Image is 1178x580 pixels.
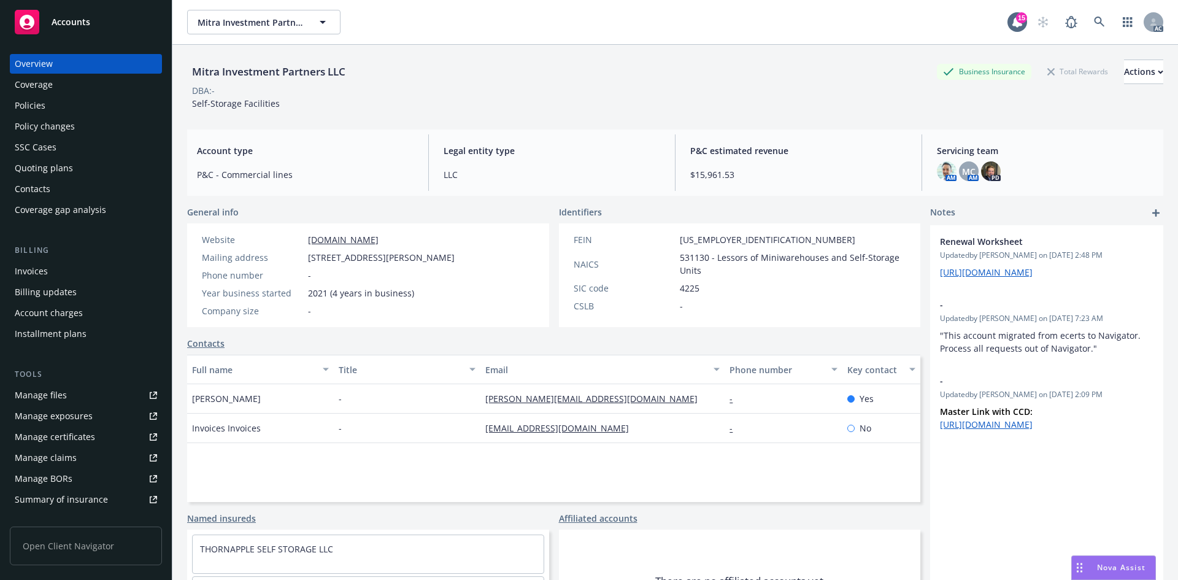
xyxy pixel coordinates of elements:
[192,363,315,376] div: Full name
[937,144,1153,157] span: Servicing team
[690,168,907,181] span: $15,961.53
[10,54,162,74] a: Overview
[981,161,1001,181] img: photo
[930,206,955,220] span: Notes
[10,179,162,199] a: Contacts
[15,427,95,447] div: Manage certificates
[1115,10,1140,34] a: Switch app
[1059,10,1084,34] a: Report a Bug
[10,303,162,323] a: Account charges
[10,96,162,115] a: Policies
[10,158,162,178] a: Quoting plans
[680,282,699,295] span: 4225
[1087,10,1112,34] a: Search
[10,527,162,565] span: Open Client Navigator
[15,385,67,405] div: Manage files
[1124,60,1163,84] button: Actions
[10,75,162,95] a: Coverage
[690,144,907,157] span: P&C estimated revenue
[10,324,162,344] a: Installment plans
[1097,562,1145,573] span: Nova Assist
[198,16,304,29] span: Mitra Investment Partners LLC
[15,282,77,302] div: Billing updates
[197,144,414,157] span: Account type
[10,244,162,257] div: Billing
[15,158,73,178] div: Quoting plans
[730,422,742,434] a: -
[574,233,675,246] div: FEIN
[930,365,1163,441] div: -Updatedby [PERSON_NAME] on [DATE] 2:09 PMMaster Link with CCD: [URL][DOMAIN_NAME]
[15,490,108,509] div: Summary of insurance
[680,251,906,277] span: 531130 - Lessors of Miniwarehouses and Self-Storage Units
[574,282,675,295] div: SIC code
[930,225,1163,288] div: Renewal WorksheetUpdatedby [PERSON_NAME] on [DATE] 2:48 PM[URL][DOMAIN_NAME]
[10,385,162,405] a: Manage files
[10,490,162,509] a: Summary of insurance
[339,392,342,405] span: -
[680,300,683,312] span: -
[308,269,311,282] span: -
[187,206,239,218] span: General info
[480,355,725,384] button: Email
[842,355,920,384] button: Key contact
[940,250,1153,261] span: Updated by [PERSON_NAME] on [DATE] 2:48 PM
[10,5,162,39] a: Accounts
[730,393,742,404] a: -
[10,282,162,302] a: Billing updates
[334,355,480,384] button: Title
[192,98,280,109] span: Self-Storage Facilities
[444,168,660,181] span: LLC
[1124,60,1163,83] div: Actions
[187,10,341,34] button: Mitra Investment Partners LLC
[940,389,1153,400] span: Updated by [PERSON_NAME] on [DATE] 2:09 PM
[15,469,72,489] div: Manage BORs
[308,304,311,317] span: -
[202,233,303,246] div: Website
[1031,10,1055,34] a: Start snowing
[192,84,215,97] div: DBA: -
[202,251,303,264] div: Mailing address
[940,235,1122,248] span: Renewal Worksheet
[10,261,162,281] a: Invoices
[485,422,639,434] a: [EMAIL_ADDRESS][DOMAIN_NAME]
[15,117,75,136] div: Policy changes
[308,234,379,246] a: [DOMAIN_NAME]
[15,75,53,95] div: Coverage
[339,422,342,435] span: -
[52,17,90,27] span: Accounts
[15,179,50,199] div: Contacts
[574,258,675,271] div: NAICS
[192,422,261,435] span: Invoices Invoices
[339,363,462,376] div: Title
[1149,206,1163,220] a: add
[187,64,350,80] div: Mitra Investment Partners LLC
[559,206,602,218] span: Identifiers
[308,287,414,300] span: 2021 (4 years in business)
[10,448,162,468] a: Manage claims
[940,406,1033,417] strong: Master Link with CCD:
[10,117,162,136] a: Policy changes
[860,422,871,435] span: No
[308,251,455,264] span: [STREET_ADDRESS][PERSON_NAME]
[15,137,56,157] div: SSC Cases
[444,144,660,157] span: Legal entity type
[197,168,414,181] span: P&C - Commercial lines
[940,298,1122,311] span: -
[187,337,225,350] a: Contacts
[962,165,976,178] span: MC
[847,363,902,376] div: Key contact
[940,330,1143,354] span: "This account migrated from ecerts to Navigator. Process all requests out of Navigator."
[937,64,1031,79] div: Business Insurance
[940,419,1033,430] a: [URL][DOMAIN_NAME]
[202,304,303,317] div: Company size
[10,137,162,157] a: SSC Cases
[200,543,333,555] a: THORNAPPLE SELF STORAGE LLC
[485,363,706,376] div: Email
[485,393,707,404] a: [PERSON_NAME][EMAIL_ADDRESS][DOMAIN_NAME]
[10,427,162,447] a: Manage certificates
[15,96,45,115] div: Policies
[559,512,637,525] a: Affiliated accounts
[187,512,256,525] a: Named insureds
[15,303,83,323] div: Account charges
[860,392,874,405] span: Yes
